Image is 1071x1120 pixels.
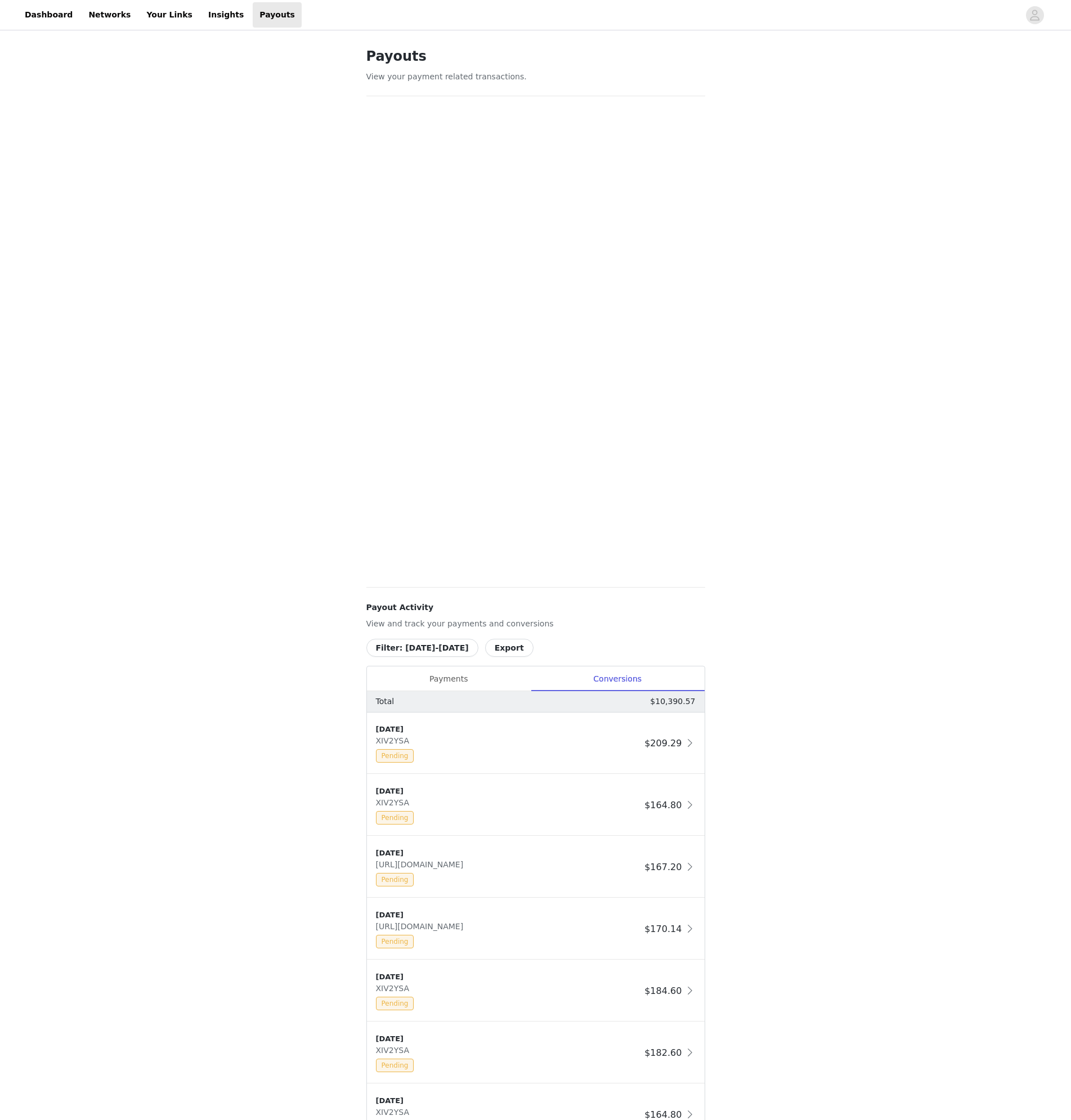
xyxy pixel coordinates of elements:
[376,1095,640,1106] div: [DATE]
[376,724,640,735] div: [DATE]
[376,811,414,825] span: Pending
[366,639,478,657] button: Filter: [DATE]-[DATE]
[644,738,682,749] span: $209.29
[140,2,199,28] a: Your Links
[376,736,414,745] span: XIV2YSA
[201,2,250,28] a: Insights
[1029,6,1040,24] div: avatar
[376,910,640,921] div: [DATE]
[485,639,534,657] button: Export
[644,800,682,810] span: $164.80
[18,2,79,28] a: Dashboard
[367,898,705,960] div: clickable-list-item
[367,666,531,692] div: Payments
[366,46,705,66] h1: Payouts
[376,922,468,931] span: [URL][DOMAIN_NAME]
[376,798,414,807] span: XIV2YSA
[376,860,468,869] span: [URL][DOMAIN_NAME]
[367,774,705,836] div: clickable-list-item
[366,618,705,630] p: View and track your payments and conversions
[376,1059,414,1072] span: Pending
[644,924,682,934] span: $170.14
[376,997,414,1010] span: Pending
[253,2,302,28] a: Payouts
[367,836,705,898] div: clickable-list-item
[644,985,682,996] span: $184.60
[366,602,705,613] h4: Payout Activity
[644,1109,682,1120] span: $164.80
[376,971,640,983] div: [DATE]
[367,1022,705,1084] div: clickable-list-item
[644,1047,682,1058] span: $182.60
[531,666,705,692] div: Conversions
[376,749,414,763] span: Pending
[376,786,640,797] div: [DATE]
[644,862,682,872] span: $167.20
[376,935,414,948] span: Pending
[650,696,695,707] p: $10,390.57
[376,696,395,707] p: Total
[367,713,705,774] div: clickable-list-item
[376,984,414,993] span: XIV2YSA
[366,71,705,83] p: View your payment related transactions.
[82,2,137,28] a: Networks
[376,1108,414,1117] span: XIV2YSA
[376,848,640,859] div: [DATE]
[376,1046,414,1055] span: XIV2YSA
[367,960,705,1022] div: clickable-list-item
[376,1033,640,1045] div: [DATE]
[376,873,414,886] span: Pending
